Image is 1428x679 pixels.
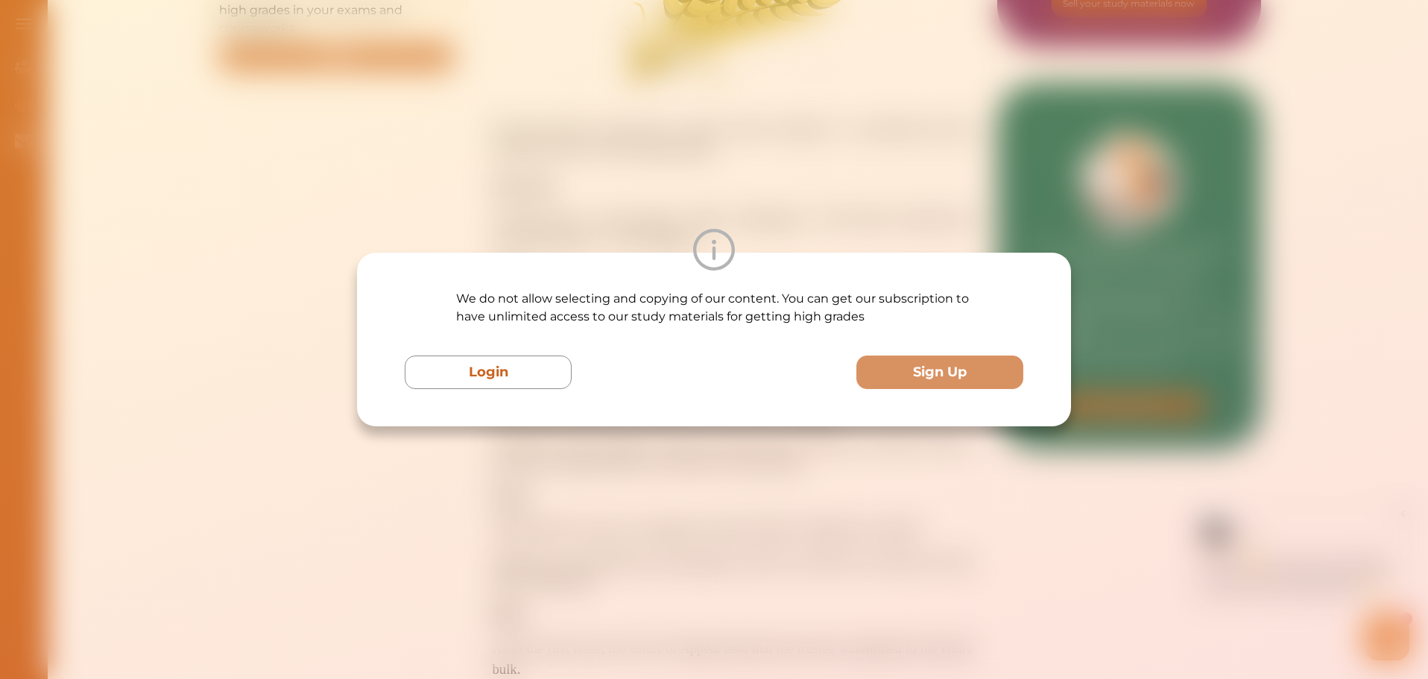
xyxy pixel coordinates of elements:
[856,356,1023,389] button: Sign Up
[130,15,159,43] img: Nini
[178,51,192,66] span: 👋
[297,80,311,95] span: 🌟
[130,51,328,95] p: Hey there If you have any questions, I'm here to help! Just text back 'Hi' and choose from the fo...
[168,25,185,40] div: Nini
[405,356,572,389] button: Login
[456,290,972,326] p: We do not allow selecting and copying of our content. You can get our subscription to have unlimi...
[330,110,342,122] i: 1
